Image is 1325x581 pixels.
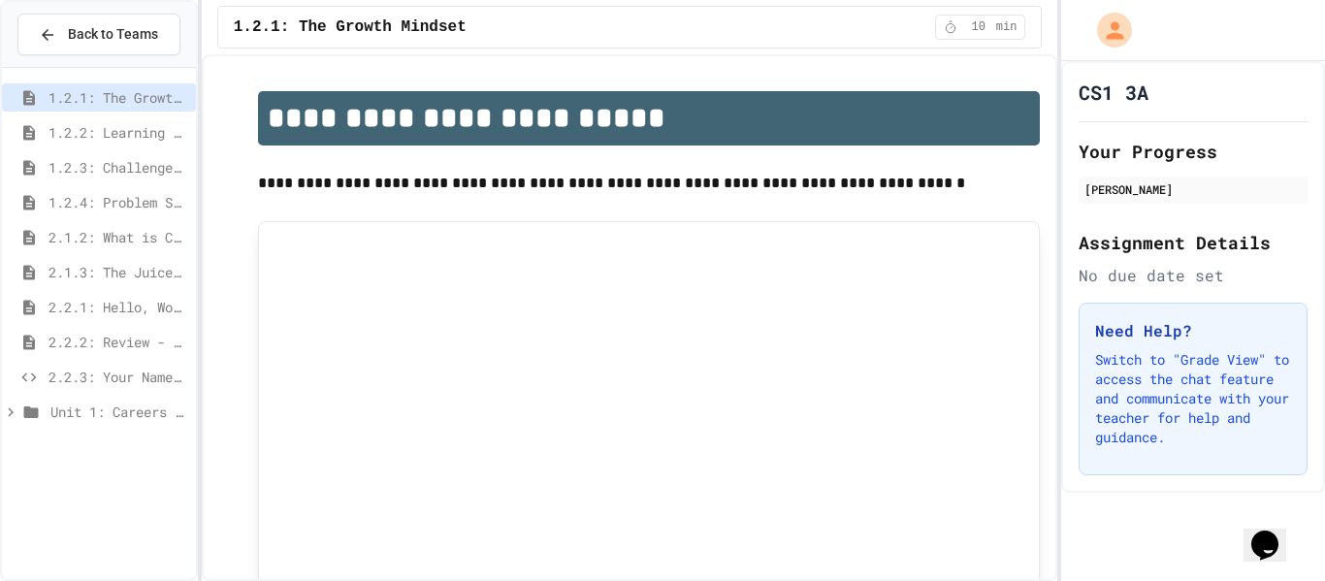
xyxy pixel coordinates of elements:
span: 1.2.4: Problem Solving Practice [48,192,188,212]
h1: CS1 3A [1079,79,1148,106]
span: min [996,19,1018,35]
div: My Account [1077,8,1137,52]
span: Back to Teams [68,24,158,45]
span: Unit 1: Careers & Professionalism [50,402,188,422]
span: 1.2.1: The Growth Mindset [48,87,188,108]
span: 1.2.1: The Growth Mindset [234,16,467,39]
div: [PERSON_NAME] [1084,180,1302,198]
p: Switch to "Grade View" to access the chat feature and communicate with your teacher for help and ... [1095,350,1291,447]
span: 2.2.2: Review - Hello, World! [48,332,188,352]
span: 2.1.2: What is Code? [48,227,188,247]
button: Back to Teams [17,14,180,55]
h3: Need Help? [1095,319,1291,342]
span: 1.2.2: Learning to Solve Hard Problems [48,122,188,143]
h2: Assignment Details [1079,229,1308,256]
span: 10 [963,19,994,35]
iframe: chat widget [1244,503,1306,562]
span: 1.2.3: Challenge Problem - The Bridge [48,157,188,178]
h2: Your Progress [1079,138,1308,165]
span: 2.2.3: Your Name and Favorite Movie [48,367,188,387]
div: No due date set [1079,264,1308,287]
span: 2.2.1: Hello, World! [48,297,188,317]
span: 2.1.3: The JuiceMind IDE [48,262,188,282]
